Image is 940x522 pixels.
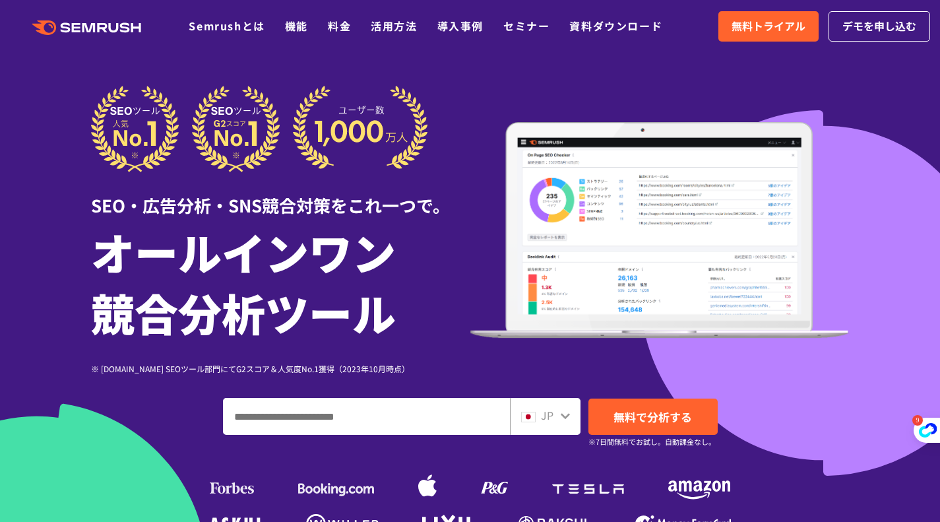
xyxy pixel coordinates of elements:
[569,18,662,34] a: 資料ダウンロード
[224,399,509,434] input: ドメイン、キーワードまたはURLを入力してください
[328,18,351,34] a: 料金
[437,18,484,34] a: 導入事例
[718,11,819,42] a: 無料トライアル
[842,18,916,35] span: デモを申し込む
[371,18,417,34] a: 活用方法
[285,18,308,34] a: 機能
[732,18,805,35] span: 無料トライアル
[91,221,470,343] h1: オールインワン 競合分析ツール
[91,172,470,218] div: SEO・広告分析・SNS競合対策をこれ一つで。
[503,18,549,34] a: セミナー
[189,18,265,34] a: Semrushとは
[588,399,718,435] a: 無料で分析する
[91,362,470,375] div: ※ [DOMAIN_NAME] SEOツール部門にてG2スコア＆人気度No.1獲得（2023年10月時点）
[613,408,692,425] span: 無料で分析する
[829,11,930,42] a: デモを申し込む
[588,436,716,448] small: ※7日間無料でお試し。自動課金なし。
[541,407,553,423] span: JP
